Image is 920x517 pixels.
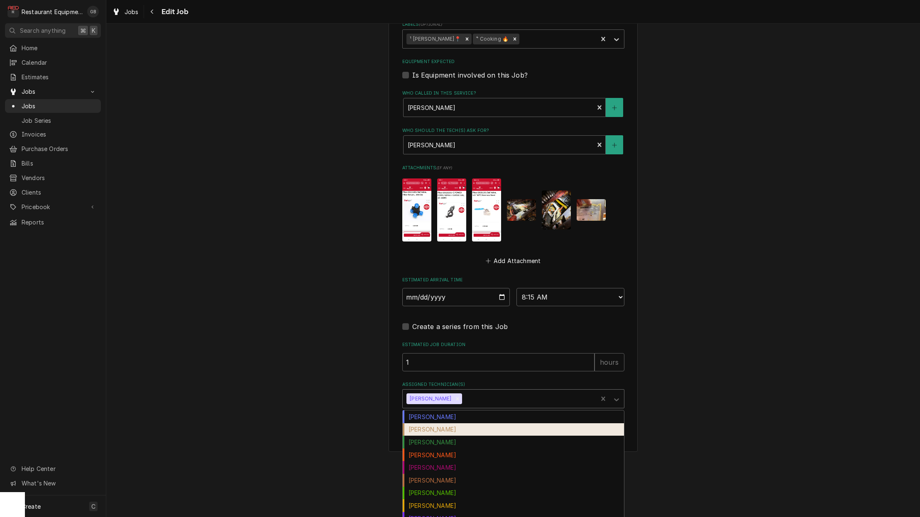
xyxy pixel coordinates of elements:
[403,461,624,474] div: [PERSON_NAME]
[5,99,101,113] a: Jobs
[5,23,101,38] button: Search anything⌘K
[22,159,97,168] span: Bills
[5,56,101,69] a: Calendar
[87,6,99,17] div: GB
[403,423,624,436] div: [PERSON_NAME]
[7,6,19,17] div: R
[80,26,86,35] span: ⌘
[402,90,624,117] div: Who called in this service?
[402,127,624,134] label: Who should the tech(s) ask for?
[402,59,624,80] div: Equipment Expected
[22,188,97,197] span: Clients
[5,127,101,141] a: Invoices
[125,7,139,16] span: Jobs
[5,142,101,156] a: Purchase Orders
[5,41,101,55] a: Home
[473,34,510,44] div: ⁴ Cooking 🔥
[5,114,101,127] a: Job Series
[22,58,97,67] span: Calendar
[612,105,617,111] svg: Create New Contact
[606,98,623,117] button: Create New Contact
[606,135,623,154] button: Create New Contact
[402,381,624,408] div: Assigned Technician(s)
[5,476,101,490] a: Go to What's New
[7,6,19,17] div: Restaurant Equipment Diagnostics's Avatar
[403,410,624,423] div: [PERSON_NAME]
[22,87,84,96] span: Jobs
[22,479,96,488] span: What's New
[402,90,624,97] label: Who called in this service?
[436,166,452,170] span: ( if any )
[109,5,142,19] a: Jobs
[612,142,617,148] svg: Create New Contact
[22,173,97,182] span: Vendors
[462,34,472,44] div: Remove ¹ Beckley📍
[92,26,95,35] span: K
[419,22,442,27] span: ( optional )
[402,288,510,306] input: Date
[159,6,188,17] span: Edit Job
[403,436,624,449] div: [PERSON_NAME]
[402,277,624,306] div: Estimated Arrival Time
[595,353,624,371] div: hours
[22,144,97,153] span: Purchase Orders
[22,503,41,510] span: Create
[5,185,101,199] a: Clients
[22,102,97,110] span: Jobs
[22,202,84,211] span: Pricebook
[453,393,462,404] div: Remove Donovan Pruitt
[402,127,624,154] div: Who should the tech(s) ask for?
[22,464,96,473] span: Help Center
[402,178,431,241] img: cibdUrmeRcOYaK72q02r
[403,474,624,487] div: [PERSON_NAME]
[402,381,624,388] label: Assigned Technician(s)
[91,502,95,511] span: C
[402,21,624,48] div: Labels
[22,218,97,227] span: Reports
[516,288,624,306] select: Time Select
[402,341,624,371] div: Estimated Job Duration
[402,21,624,28] label: Labels
[5,171,101,185] a: Vendors
[5,156,101,170] a: Bills
[542,190,571,229] img: FzST6ixfSxCyR8yIfjjw
[402,59,624,65] label: Equipment Expected
[146,5,159,18] button: Navigate back
[406,393,453,404] div: [PERSON_NAME]
[412,322,508,332] label: Create a series from this Job
[472,178,501,241] img: 1P3Zov0xSqC5NpWOwaJc
[406,34,462,44] div: ¹ [PERSON_NAME]📍
[22,7,83,16] div: Restaurant Equipment Diagnostics
[5,200,101,214] a: Go to Pricebook
[5,462,101,476] a: Go to Help Center
[22,73,97,81] span: Estimates
[437,178,466,241] img: AZzQvlnFQpaZxBwccfNd
[87,6,99,17] div: Gary Beaver's Avatar
[507,199,536,221] img: C4Ui2qutRMCj6O2xLqef
[402,165,624,267] div: Attachments
[5,85,101,98] a: Go to Jobs
[22,130,97,139] span: Invoices
[5,70,101,84] a: Estimates
[403,487,624,500] div: [PERSON_NAME]
[510,34,519,44] div: Remove ⁴ Cooking 🔥
[402,341,624,348] label: Estimated Job Duration
[484,255,542,266] button: Add Attachment
[412,70,528,80] label: Is Equipment involved on this Job?
[5,215,101,229] a: Reports
[403,499,624,512] div: [PERSON_NAME]
[20,26,66,35] span: Search anything
[403,449,624,461] div: [PERSON_NAME]
[22,116,97,125] span: Job Series
[22,44,97,52] span: Home
[577,199,606,221] img: XnX9Yw2TcGuyJzeQ5M6o
[402,165,624,171] label: Attachments
[402,277,624,283] label: Estimated Arrival Time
